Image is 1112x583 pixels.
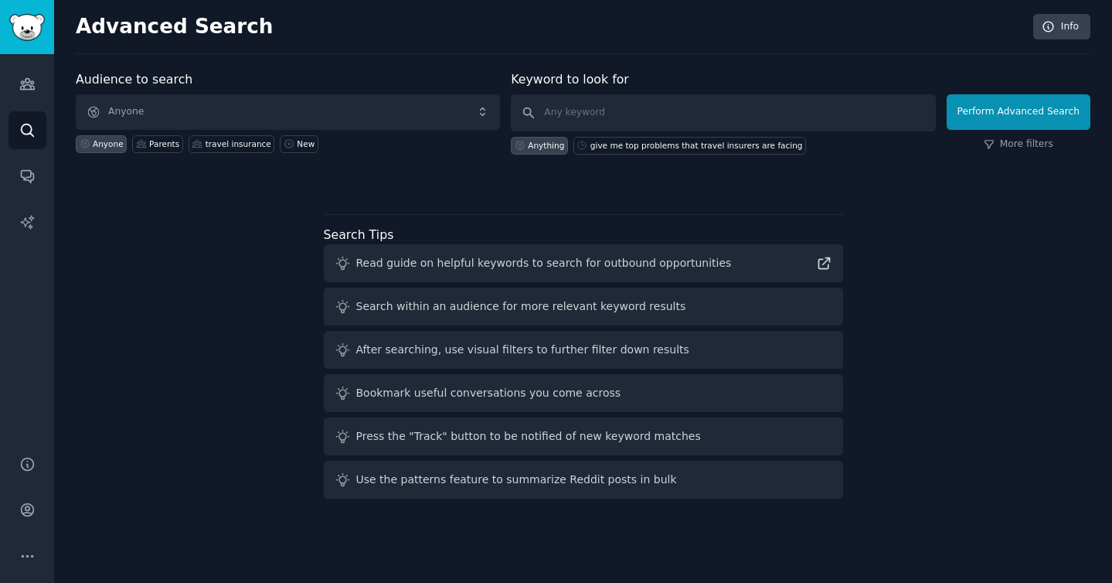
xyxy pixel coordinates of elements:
div: give me top problems that travel insurers are facing [590,140,803,151]
div: Press the "Track" button to be notified of new keyword matches [356,428,701,445]
label: Audience to search [76,72,192,87]
div: Read guide on helpful keywords to search for outbound opportunities [356,255,732,271]
div: travel insurance [206,138,271,149]
div: New [297,138,315,149]
div: Anything [528,140,564,151]
button: Anyone [76,94,500,130]
div: Search within an audience for more relevant keyword results [356,298,686,315]
h2: Advanced Search [76,15,1025,39]
a: More filters [984,138,1053,152]
div: Parents [149,138,179,149]
a: New [280,135,318,153]
div: Anyone [93,138,124,149]
input: Any keyword [511,94,935,131]
div: After searching, use visual filters to further filter down results [356,342,689,358]
label: Search Tips [324,227,394,242]
img: GummySearch logo [9,14,45,41]
button: Perform Advanced Search [947,94,1090,130]
a: Info [1033,14,1090,40]
div: Bookmark useful conversations you come across [356,385,621,401]
div: Use the patterns feature to summarize Reddit posts in bulk [356,472,677,488]
label: Keyword to look for [511,72,629,87]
